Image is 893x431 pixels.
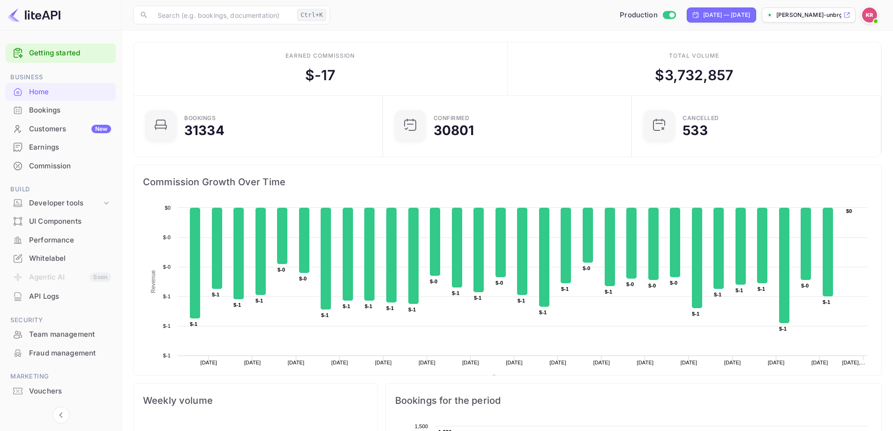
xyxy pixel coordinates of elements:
[6,231,116,249] a: Performance
[419,360,435,365] text: [DATE]
[163,264,171,270] text: $-0
[6,138,116,157] div: Earnings
[6,212,116,230] a: UI Components
[6,315,116,325] span: Security
[626,281,634,287] text: $-0
[549,360,566,365] text: [DATE]
[163,234,171,240] text: $-0
[6,250,116,267] a: Whitelabel
[29,291,111,302] div: API Logs
[561,286,569,292] text: $-1
[395,393,872,408] span: Bookings for the period
[6,101,116,119] a: Bookings
[8,8,60,23] img: LiteAPI logo
[6,325,116,343] a: Team management
[29,235,111,246] div: Performance
[29,253,111,264] div: Whitelabel
[616,10,679,21] div: Switch to Sandbox mode
[768,360,785,365] text: [DATE]
[846,208,852,214] text: $0
[6,83,116,100] a: Home
[593,360,610,365] text: [DATE]
[386,305,394,311] text: $-1
[430,279,437,284] text: $-0
[6,72,116,83] span: Business
[255,298,263,303] text: $-1
[365,303,372,309] text: $-1
[620,10,658,21] span: Production
[6,371,116,382] span: Marketing
[244,360,261,365] text: [DATE]
[434,115,470,121] div: Confirmed
[288,360,305,365] text: [DATE]
[29,124,111,135] div: Customers
[6,287,116,306] div: API Logs
[165,205,171,211] text: $0
[655,65,733,86] div: $ 3,732,857
[776,11,841,19] p: [PERSON_NAME]-unbrg.[PERSON_NAME]...
[278,267,285,272] text: $-0
[321,312,329,318] text: $-1
[414,423,428,429] text: 1,500
[583,265,590,271] text: $-0
[506,360,523,365] text: [DATE]
[683,115,719,121] div: CANCELLED
[605,289,612,295] text: $-1
[29,48,111,59] a: Getting started
[6,138,116,156] a: Earnings
[29,386,111,397] div: Vouchers
[29,87,111,98] div: Home
[6,382,116,401] div: Vouchers
[687,8,756,23] div: Click to change the date range period
[212,292,219,297] text: $-1
[305,65,336,86] div: $ -17
[299,276,307,281] text: $-0
[6,157,116,175] div: Commission
[6,231,116,250] div: Performance
[6,195,116,212] div: Developer tools
[201,360,218,365] text: [DATE]
[724,360,741,365] text: [DATE]
[297,9,326,21] div: Ctrl+K
[670,280,677,286] text: $-0
[6,250,116,268] div: Whitelabel
[434,124,474,137] div: 30801
[6,83,116,101] div: Home
[29,161,111,172] div: Commission
[6,212,116,231] div: UI Components
[29,329,111,340] div: Team management
[6,120,116,138] div: CustomersNew
[811,360,828,365] text: [DATE]
[801,283,809,288] text: $-0
[190,321,197,327] text: $-1
[862,8,877,23] img: Kobus Roux
[683,124,707,137] div: 533
[6,344,116,362] a: Fraud management
[6,184,116,195] span: Build
[53,407,69,423] button: Collapse navigation
[6,382,116,400] a: Vouchers
[150,270,157,293] text: Revenue
[842,360,865,365] text: [DATE],…
[91,125,111,133] div: New
[452,290,459,296] text: $-1
[184,115,216,121] div: Bookings
[735,287,743,293] text: $-1
[163,294,171,299] text: $-1
[163,323,171,329] text: $-1
[331,360,348,365] text: [DATE]
[6,120,116,137] a: CustomersNew
[6,157,116,174] a: Commission
[152,6,293,24] input: Search (e.g. bookings, documentation)
[343,303,350,309] text: $-1
[184,124,225,137] div: 31334
[29,216,111,227] div: UI Components
[233,302,241,308] text: $-1
[29,348,111,359] div: Fraud management
[681,360,698,365] text: [DATE]
[29,105,111,116] div: Bookings
[500,375,524,381] text: Revenue
[29,198,102,209] div: Developer tools
[539,310,547,315] text: $-1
